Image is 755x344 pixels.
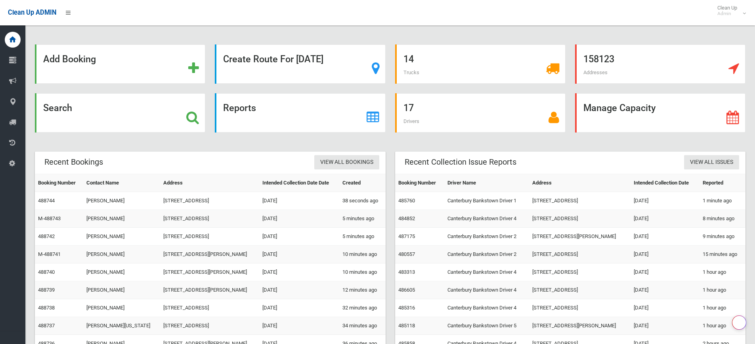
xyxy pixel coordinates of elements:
td: [DATE] [631,299,700,317]
td: [DATE] [259,246,339,263]
td: 10 minutes ago [339,246,386,263]
strong: 17 [403,102,414,113]
strong: Search [43,102,72,113]
td: 12 minutes ago [339,281,386,299]
td: 1 hour ago [700,281,745,299]
td: [DATE] [631,246,700,263]
td: 1 hour ago [700,263,745,281]
th: Address [529,174,630,192]
span: Clean Up [713,5,745,17]
td: [STREET_ADDRESS] [529,246,630,263]
a: 488737 [38,323,55,329]
td: 15 minutes ago [700,246,745,263]
td: [STREET_ADDRESS] [529,192,630,210]
td: [STREET_ADDRESS][PERSON_NAME] [160,263,259,281]
a: 486605 [398,287,415,293]
td: 10 minutes ago [339,263,386,281]
th: Contact Name [83,174,160,192]
a: M-488741 [38,251,61,257]
td: [PERSON_NAME][US_STATE] [83,317,160,335]
a: View All Bookings [314,155,379,170]
a: 484852 [398,215,415,221]
td: [STREET_ADDRESS] [160,317,259,335]
a: 14 Trucks [395,44,566,84]
td: [DATE] [631,281,700,299]
td: [STREET_ADDRESS][PERSON_NAME] [529,317,630,335]
a: View All Issues [684,155,739,170]
td: 9 minutes ago [700,228,745,246]
td: [STREET_ADDRESS] [529,281,630,299]
td: [DATE] [259,263,339,281]
th: Address [160,174,259,192]
span: Drivers [403,118,419,124]
strong: Reports [223,102,256,113]
span: Clean Up ADMIN [8,9,56,16]
a: 488738 [38,305,55,311]
td: [DATE] [259,228,339,246]
td: Canterbury Bankstown Driver 4 [444,299,529,317]
a: 480557 [398,251,415,257]
td: [PERSON_NAME] [83,281,160,299]
td: [STREET_ADDRESS][PERSON_NAME] [160,246,259,263]
td: [DATE] [259,299,339,317]
td: [STREET_ADDRESS] [529,263,630,281]
th: Intended Collection Date Date [259,174,339,192]
a: Add Booking [35,44,205,84]
td: [STREET_ADDRESS] [160,192,259,210]
td: [STREET_ADDRESS] [160,228,259,246]
a: 158123 Addresses [575,44,745,84]
a: Manage Capacity [575,93,745,133]
td: [STREET_ADDRESS] [529,299,630,317]
td: 5 minutes ago [339,228,386,246]
a: 485316 [398,305,415,311]
td: [DATE] [631,228,700,246]
td: [DATE] [631,210,700,228]
td: 34 minutes ago [339,317,386,335]
td: [STREET_ADDRESS] [529,210,630,228]
td: Canterbury Bankstown Driver 2 [444,228,529,246]
a: 485118 [398,323,415,329]
td: 8 minutes ago [700,210,745,228]
th: Intended Collection Date [631,174,700,192]
td: [PERSON_NAME] [83,246,160,263]
header: Recent Collection Issue Reports [395,154,526,170]
a: 17 Drivers [395,93,566,133]
td: [DATE] [259,192,339,210]
td: [DATE] [259,210,339,228]
td: [PERSON_NAME] [83,299,160,317]
a: 485760 [398,198,415,204]
td: 5 minutes ago [339,210,386,228]
td: [PERSON_NAME] [83,263,160,281]
td: [DATE] [631,263,700,281]
td: [DATE] [259,281,339,299]
strong: Add Booking [43,54,96,65]
strong: Create Route For [DATE] [223,54,323,65]
td: [PERSON_NAME] [83,192,160,210]
strong: 14 [403,54,414,65]
th: Driver Name [444,174,529,192]
td: Canterbury Bankstown Driver 5 [444,317,529,335]
td: 38 seconds ago [339,192,386,210]
th: Booking Number [395,174,445,192]
th: Booking Number [35,174,83,192]
strong: Manage Capacity [583,102,656,113]
td: [STREET_ADDRESS] [160,299,259,317]
header: Recent Bookings [35,154,113,170]
td: 1 hour ago [700,299,745,317]
td: Canterbury Bankstown Driver 4 [444,263,529,281]
th: Created [339,174,386,192]
td: [DATE] [631,317,700,335]
td: 32 minutes ago [339,299,386,317]
td: [PERSON_NAME] [83,210,160,228]
td: [STREET_ADDRESS][PERSON_NAME] [160,281,259,299]
span: Trucks [403,69,419,75]
td: [STREET_ADDRESS] [160,210,259,228]
a: 488744 [38,198,55,204]
td: [STREET_ADDRESS][PERSON_NAME] [529,228,630,246]
a: 488740 [38,269,55,275]
td: Canterbury Bankstown Driver 2 [444,246,529,263]
td: [DATE] [259,317,339,335]
th: Reported [700,174,745,192]
td: 1 hour ago [700,317,745,335]
a: Create Route For [DATE] [215,44,385,84]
